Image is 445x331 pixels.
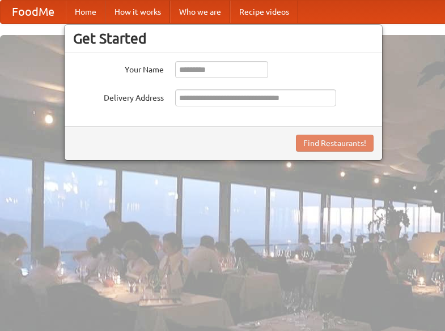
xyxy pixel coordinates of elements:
[105,1,170,23] a: How it works
[73,61,164,75] label: Your Name
[66,1,105,23] a: Home
[230,1,298,23] a: Recipe videos
[73,89,164,104] label: Delivery Address
[296,135,374,152] button: Find Restaurants!
[170,1,230,23] a: Who we are
[1,1,66,23] a: FoodMe
[73,30,374,47] h3: Get Started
